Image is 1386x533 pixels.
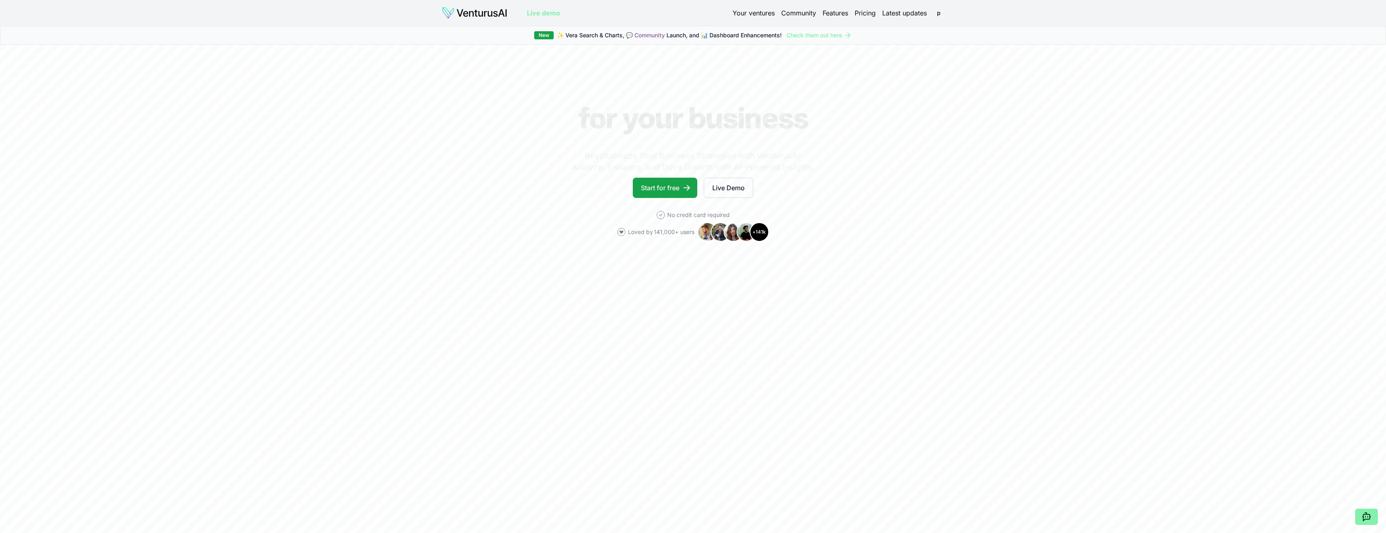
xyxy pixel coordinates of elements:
[534,31,554,39] div: New
[704,178,753,198] a: Live Demo
[933,6,945,19] span: p
[882,8,927,18] a: Latest updates
[527,8,560,18] a: Live demo
[711,222,730,242] img: Avatar 2
[557,31,782,39] span: ✨ Vera Search & Charts, 💬 Launch, and 📊 Dashboard Enhancements!
[786,31,852,39] a: Check them out here
[823,8,848,18] a: Features
[634,32,665,39] a: Community
[698,222,717,242] img: Avatar 1
[724,222,743,242] img: Avatar 3
[442,6,507,19] img: logo
[781,8,816,18] a: Community
[855,8,876,18] a: Pricing
[733,8,775,18] a: Your ventures
[933,7,945,19] button: p
[633,178,697,198] a: Start for free
[737,222,756,242] img: Avatar 4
